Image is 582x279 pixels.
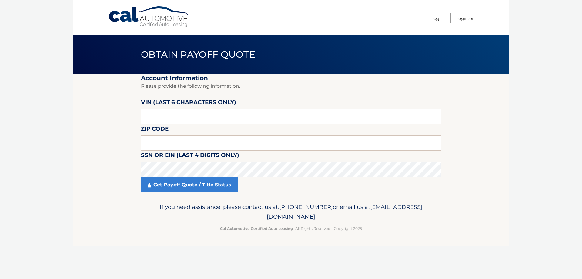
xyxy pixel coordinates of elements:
p: - All Rights Reserved - Copyright 2025 [145,225,437,232]
h2: Account Information [141,74,441,82]
a: Get Payoff Quote / Title Status [141,177,238,192]
span: [PHONE_NUMBER] [279,203,333,210]
p: If you need assistance, please contact us at: or email us at [145,202,437,222]
label: SSN or EIN (last 4 digits only) [141,151,239,162]
label: Zip Code [141,124,169,135]
strong: Cal Automotive Certified Auto Leasing [220,226,293,231]
span: Obtain Payoff Quote [141,49,255,60]
a: Cal Automotive [108,6,190,28]
a: Register [457,13,474,23]
p: Please provide the following information. [141,82,441,90]
a: Login [432,13,443,23]
label: VIN (last 6 characters only) [141,98,236,109]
